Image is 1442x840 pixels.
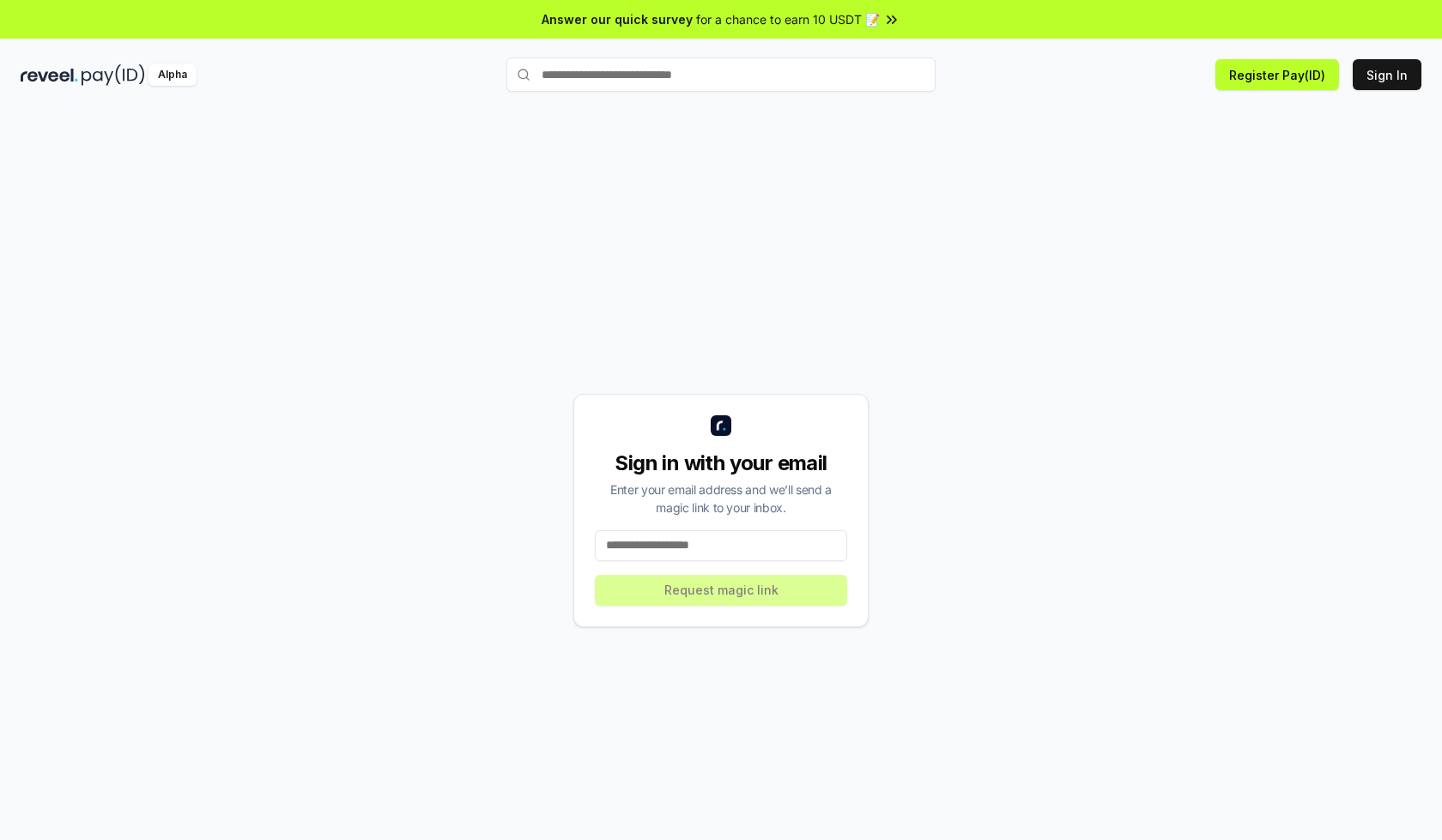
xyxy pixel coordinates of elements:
div: Enter your email address and we’ll send a magic link to your inbox. [595,480,847,517]
img: pay_id [82,64,145,86]
button: Register Pay(ID) [1215,59,1339,90]
img: reveel_dark [21,64,78,86]
div: Sign in with your email [595,450,847,477]
img: logo_small [711,415,731,436]
span: for a chance to earn 10 USDT 📝 [696,10,880,28]
div: Alpha [148,64,197,86]
button: Sign In [1353,59,1421,90]
span: Answer our quick survey [542,10,693,28]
